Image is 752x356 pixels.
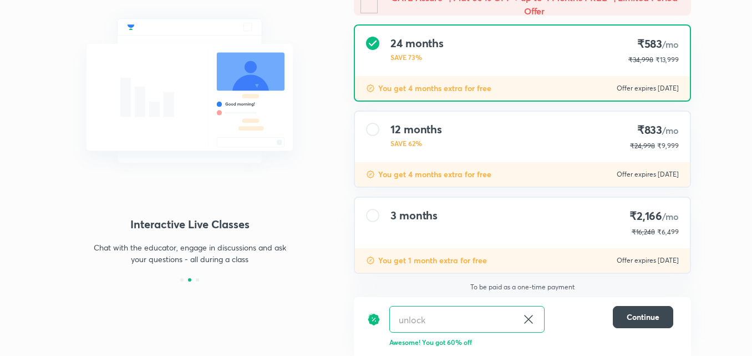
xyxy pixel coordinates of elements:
h4: 24 months [390,37,444,50]
h4: ₹833 [630,123,679,138]
span: Continue [627,312,659,323]
p: SAVE 62% [390,138,442,148]
span: /mo [662,210,679,222]
span: ₹9,999 [657,142,679,150]
span: ₹6,499 [657,228,679,236]
img: discount [366,84,375,93]
p: ₹24,998 [630,141,655,151]
p: You get 1 month extra for free [378,255,487,266]
p: SAVE 73% [390,52,444,62]
p: Chat with the educator, engage in discussions and ask your questions - all during a class [93,242,286,265]
img: discount [366,170,375,179]
p: You get 4 months extra for free [378,83,491,94]
img: discount [366,256,375,265]
p: To be paid as a one-time payment [345,283,700,292]
p: Awesome! You got 60% off [389,337,673,347]
input: Have a referral code? [390,307,517,333]
h4: Interactive Live Classes [61,216,318,233]
button: Continue [613,306,673,328]
span: /mo [662,124,679,136]
p: ₹16,248 [632,227,655,237]
img: discount [367,306,380,333]
h4: ₹2,166 [629,209,679,224]
p: You get 4 months extra for free [378,169,491,180]
h4: 12 months [390,123,442,136]
h4: ₹583 [628,37,679,52]
p: Offer expires [DATE] [617,256,679,265]
p: ₹34,998 [628,55,653,65]
h4: 3 months [390,209,438,222]
span: ₹13,999 [656,56,679,64]
p: Offer expires [DATE] [617,170,679,179]
p: Offer expires [DATE] [617,84,679,93]
span: /mo [662,38,679,50]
